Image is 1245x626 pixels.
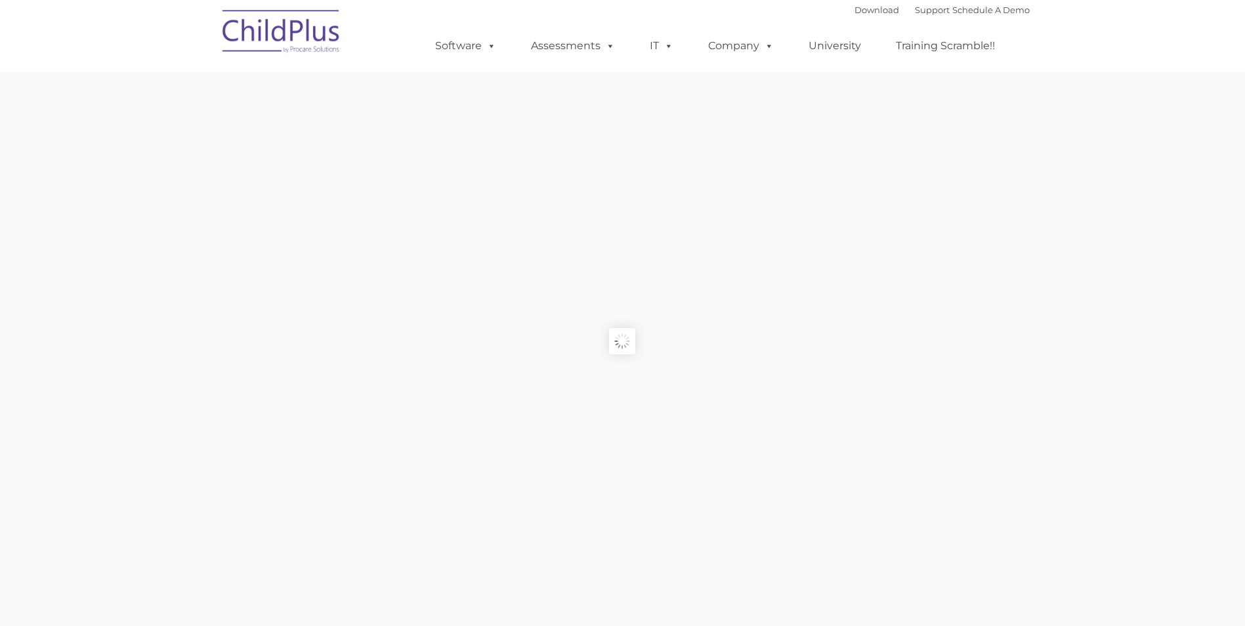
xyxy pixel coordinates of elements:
[855,5,899,15] a: Download
[795,33,874,59] a: University
[952,5,1030,15] a: Schedule A Demo
[216,1,347,66] img: ChildPlus by Procare Solutions
[422,33,509,59] a: Software
[518,33,628,59] a: Assessments
[855,5,1030,15] font: |
[915,5,950,15] a: Support
[695,33,787,59] a: Company
[883,33,1008,59] a: Training Scramble!!
[637,33,686,59] a: IT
